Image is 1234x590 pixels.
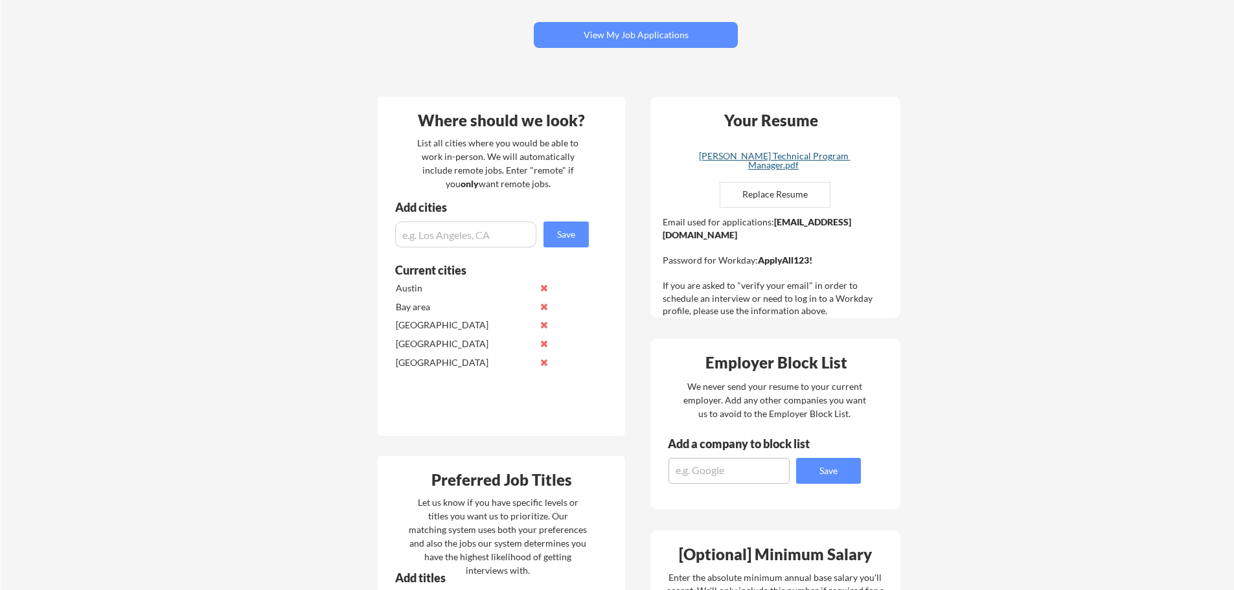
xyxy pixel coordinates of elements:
[396,301,532,313] div: Bay area
[534,22,738,48] button: View My Job Applications
[663,216,851,240] strong: [EMAIL_ADDRESS][DOMAIN_NAME]
[696,152,851,172] a: [PERSON_NAME] Technical Program Manager.pdf
[796,458,861,484] button: Save
[461,178,479,189] strong: only
[668,438,830,449] div: Add a company to block list
[381,472,622,488] div: Preferred Job Titles
[395,264,575,276] div: Current cities
[396,282,532,295] div: Austin
[656,355,897,370] div: Employer Block List
[682,380,867,420] div: We never send your resume to your current employer. Add any other companies you want us to avoid ...
[381,113,622,128] div: Where should we look?
[696,152,851,170] div: [PERSON_NAME] Technical Program Manager.pdf
[395,201,592,213] div: Add cities
[396,319,532,332] div: [GEOGRAPHIC_DATA]
[543,221,589,247] button: Save
[395,572,578,584] div: Add titles
[655,547,896,562] div: [Optional] Minimum Salary
[396,356,532,369] div: [GEOGRAPHIC_DATA]
[409,136,587,190] div: List all cities where you would be able to work in-person. We will automatically include remote j...
[663,216,891,317] div: Email used for applications: Password for Workday: If you are asked to "verify your email" in ord...
[395,221,536,247] input: e.g. Los Angeles, CA
[758,255,812,266] strong: ApplyAll123!
[707,113,835,128] div: Your Resume
[409,495,587,577] div: Let us know if you have specific levels or titles you want us to prioritize. Our matching system ...
[396,337,532,350] div: [GEOGRAPHIC_DATA]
